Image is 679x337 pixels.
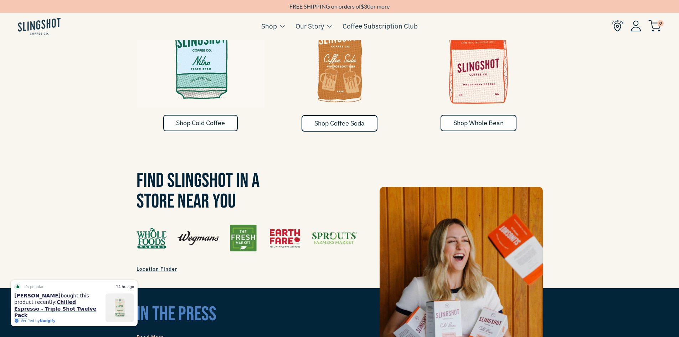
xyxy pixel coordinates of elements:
a: 0 [648,22,661,30]
span: Shop Cold Coffee [176,119,225,127]
img: Cold & Flash Brew [137,1,265,108]
a: Our Story [295,21,324,31]
a: Shop Cold Coffee [163,115,238,131]
a: Whole Bean Coffee [415,1,543,115]
span: Shop Whole Bean [453,119,504,127]
span: in the press [137,302,216,326]
img: cart [648,20,661,32]
a: Location Finder [137,262,177,276]
span: Find Slingshot in a Store Near You [137,169,259,214]
img: Find Us [137,225,357,251]
span: Shop Coffee Soda [314,119,365,127]
span: $ [361,3,364,10]
a: Shop [261,21,277,31]
img: Coffee Soda [276,1,404,108]
img: Find Us [612,20,623,32]
a: Shop Whole Bean [441,115,516,131]
span: Location Finder [137,266,177,272]
span: 0 [657,20,664,26]
span: 30 [364,3,370,10]
a: Coffee Soda [276,1,404,115]
img: Whole Bean Coffee [415,1,543,108]
a: Cold & Flash Brew [137,1,265,115]
a: Shop Coffee Soda [302,115,377,132]
img: Account [631,20,641,31]
a: Coffee Subscription Club [343,21,418,31]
